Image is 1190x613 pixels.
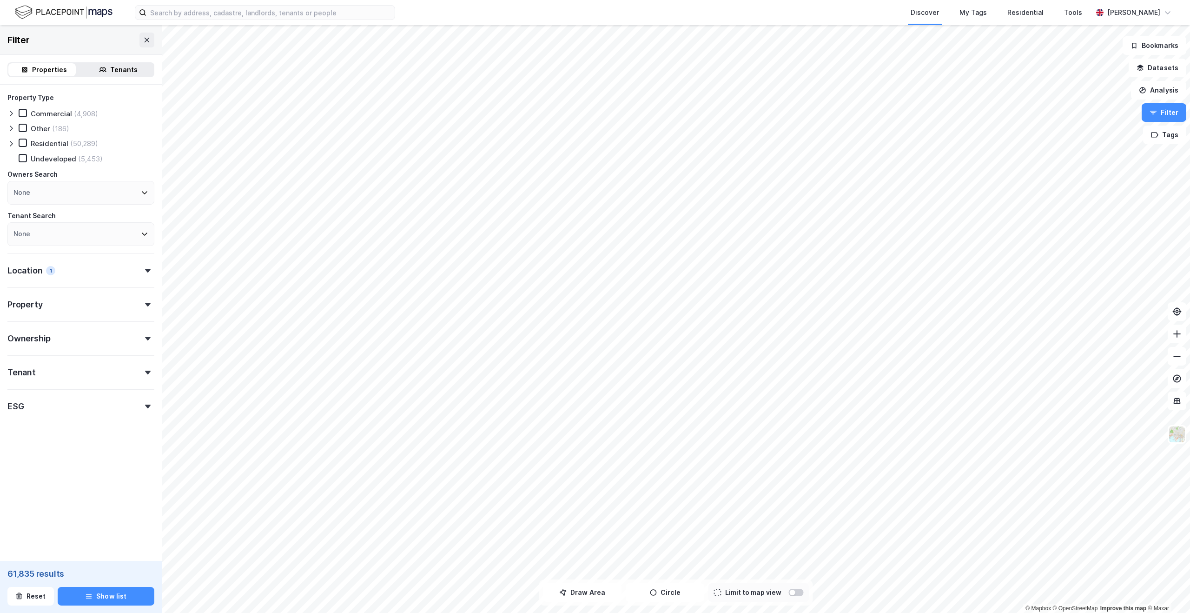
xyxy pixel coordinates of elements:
[78,154,103,163] div: (5,453)
[15,4,112,20] img: logo.f888ab2527a4732fd821a326f86c7f29.svg
[31,154,76,163] div: Undeveloped
[1064,7,1082,18] div: Tools
[74,109,98,118] div: (4,908)
[1123,36,1186,55] button: Bookmarks
[1053,605,1098,612] a: OpenStreetMap
[1142,103,1186,122] button: Filter
[543,583,622,602] button: Draw Area
[7,367,36,378] div: Tenant
[13,187,30,198] div: None
[1100,605,1146,612] a: Improve this map
[7,568,154,580] div: 61,835 results
[725,587,781,598] div: Limit to map view
[31,109,72,118] div: Commercial
[1131,81,1186,100] button: Analysis
[959,7,987,18] div: My Tags
[1143,126,1186,144] button: Tags
[32,64,67,75] div: Properties
[7,299,42,310] div: Property
[7,587,54,606] button: Reset
[7,210,56,221] div: Tenant Search
[13,228,30,240] div: None
[46,266,55,275] div: 1
[7,333,51,344] div: Ownership
[7,33,30,47] div: Filter
[911,7,939,18] div: Discover
[31,139,68,148] div: Residential
[58,587,155,606] button: Show list
[1107,7,1160,18] div: [PERSON_NAME]
[146,6,395,20] input: Search by address, cadastre, landlords, tenants or people
[1025,605,1051,612] a: Mapbox
[626,583,705,602] button: Circle
[52,124,69,133] div: (186)
[31,124,50,133] div: Other
[7,169,58,180] div: Owners Search
[7,265,42,276] div: Location
[7,401,24,412] div: ESG
[70,139,98,148] div: (50,289)
[110,64,138,75] div: Tenants
[1168,426,1186,443] img: Z
[1144,568,1190,613] iframe: Chat Widget
[1129,59,1186,77] button: Datasets
[1007,7,1044,18] div: Residential
[7,92,54,103] div: Property Type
